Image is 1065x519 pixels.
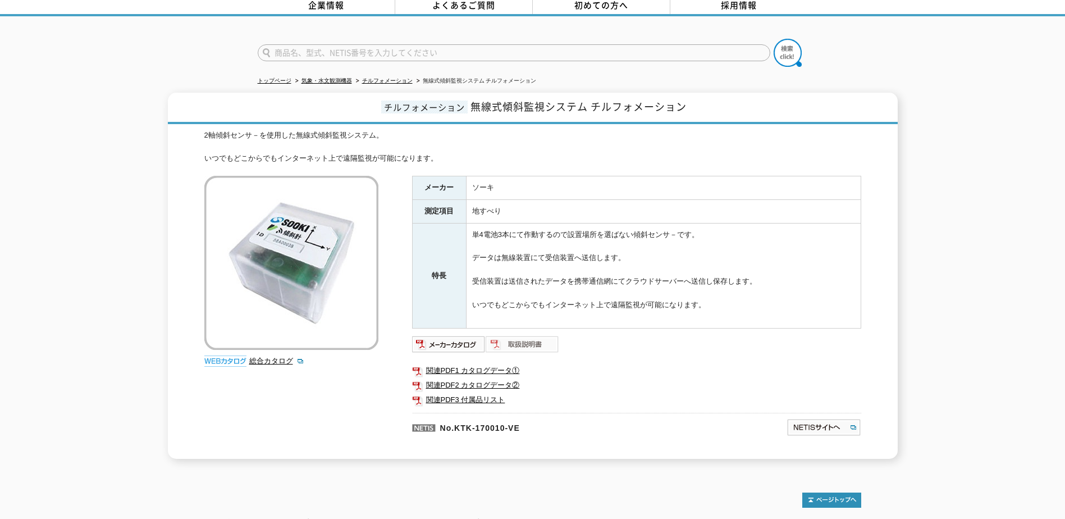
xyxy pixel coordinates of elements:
img: トップページへ [802,493,861,508]
a: チルフォメーション [362,78,413,84]
img: 取扱説明書 [486,335,559,353]
span: チルフォメーション [381,101,468,113]
p: No.KTK-170010-VE [412,413,678,440]
th: 測定項目 [412,200,466,224]
th: メーカー [412,176,466,200]
img: webカタログ [204,356,246,367]
th: 特長 [412,223,466,328]
a: 気象・水文観測機器 [301,78,352,84]
td: 地すべり [466,200,861,224]
td: ソーキ [466,176,861,200]
a: 関連PDF1 カタログデータ① [412,363,861,378]
img: メーカーカタログ [412,335,486,353]
a: 総合カタログ [249,357,304,365]
a: メーカーカタログ [412,343,486,351]
td: 単4電池3本にて作動するので設置場所を選ばない傾斜センサ－です。 データは無線装置にて受信装置へ送信します。 受信装置は送信されたデータを携帯通信網にてクラウドサーバーへ送信し保存します。 いつ... [466,223,861,328]
a: 取扱説明書 [486,343,559,351]
span: 無線式傾斜監視システム チルフォメーション [470,99,687,114]
a: 関連PDF2 カタログデータ② [412,378,861,393]
input: 商品名、型式、NETIS番号を入力してください [258,44,770,61]
img: NETISサイトへ [787,418,861,436]
img: 無線式傾斜監視システム チルフォメーション [204,176,378,350]
a: トップページ [258,78,291,84]
div: 2軸傾斜センサ－を使用した無線式傾斜監視システム。 いつでもどこからでもインターネット上で遠隔監視が可能になります。 [204,130,861,165]
li: 無線式傾斜監視システム チルフォメーション [414,75,537,87]
img: btn_search.png [774,39,802,67]
a: 関連PDF3 付属品リスト [412,393,861,407]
